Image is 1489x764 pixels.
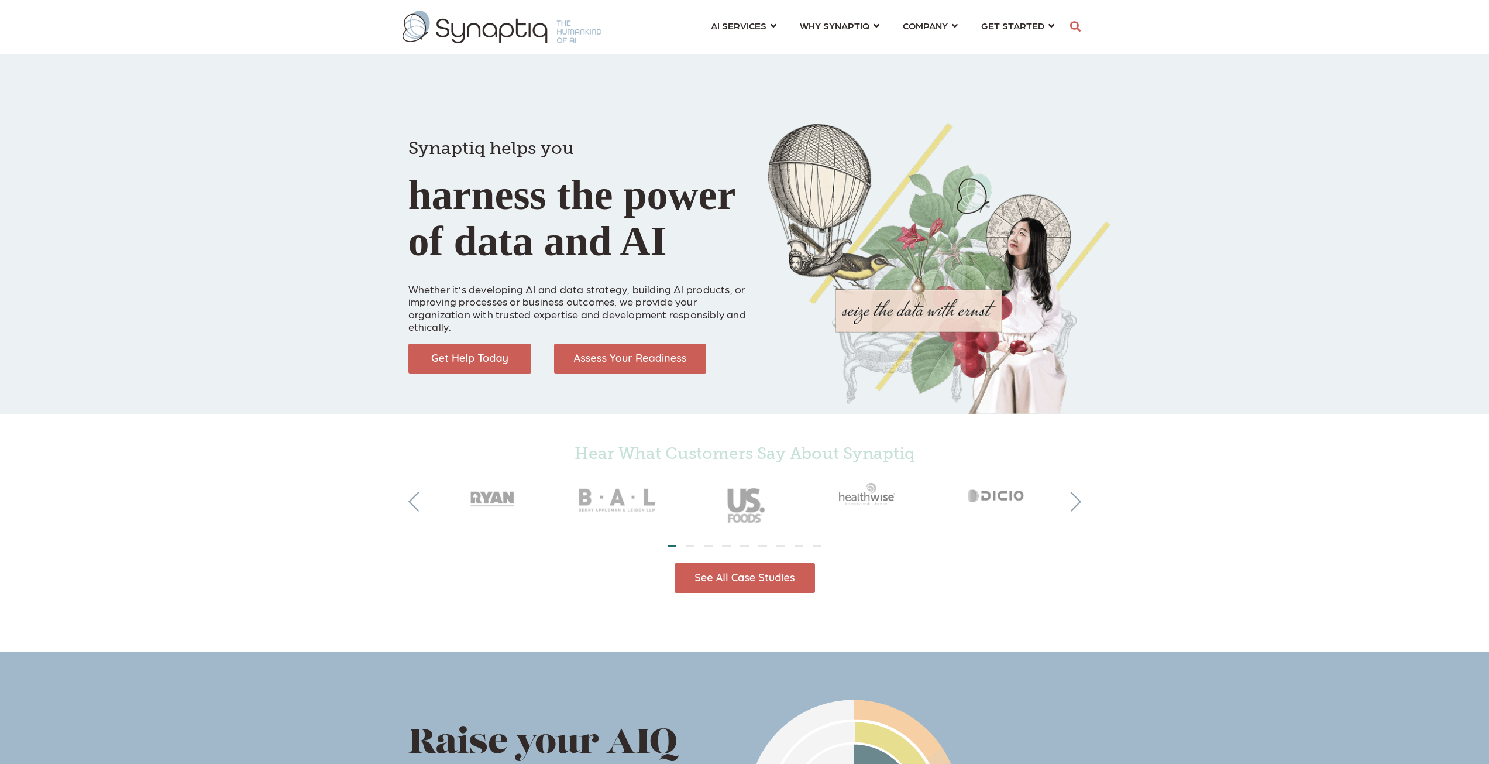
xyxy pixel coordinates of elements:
h1: harness the power of data and AI [408,117,751,265]
li: Page dot 6 [758,545,767,547]
span: COMPANY [903,18,948,33]
li: Page dot 3 [704,545,713,547]
span: GET STARTED [981,18,1044,33]
a: COMPANY [903,15,958,36]
img: Get Help Today [408,344,531,374]
button: Next [1061,492,1081,512]
span: WHY SYNAPTIQ [800,18,869,33]
button: Previous [408,492,428,512]
img: USFoods_gray50 [682,468,808,534]
img: Dicio [934,468,1061,520]
li: Page dot 9 [813,545,821,547]
span: Synaptiq helps you [408,138,574,159]
li: Page dot 4 [722,545,731,547]
h4: Hear What Customers Say About Synaptiq [429,444,1061,464]
li: Page dot 1 [668,545,676,547]
img: synaptiq logo-1 [403,11,601,43]
img: Assess Your Readiness [554,344,706,374]
li: Page dot 8 [795,545,803,547]
span: Raise your AIQ [408,727,678,762]
img: BAL_gray50 [555,468,682,534]
nav: menu [699,6,1066,48]
a: AI SERVICES [711,15,776,36]
img: See All Case Studies [675,563,815,593]
img: Collage of girl, balloon, bird, and butterfly, with seize the data with ernst text [768,123,1110,414]
li: Page dot 7 [776,545,785,547]
p: Whether it’s developing AI and data strategy, building AI products, or improving processes or bus... [408,270,751,333]
span: AI SERVICES [711,18,766,33]
li: Page dot 5 [740,545,749,547]
img: Healthwise_gray50 [808,468,934,520]
img: RyanCompanies_gray50_2 [429,468,555,520]
a: GET STARTED [981,15,1054,36]
li: Page dot 2 [686,545,694,547]
a: WHY SYNAPTIQ [800,15,879,36]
